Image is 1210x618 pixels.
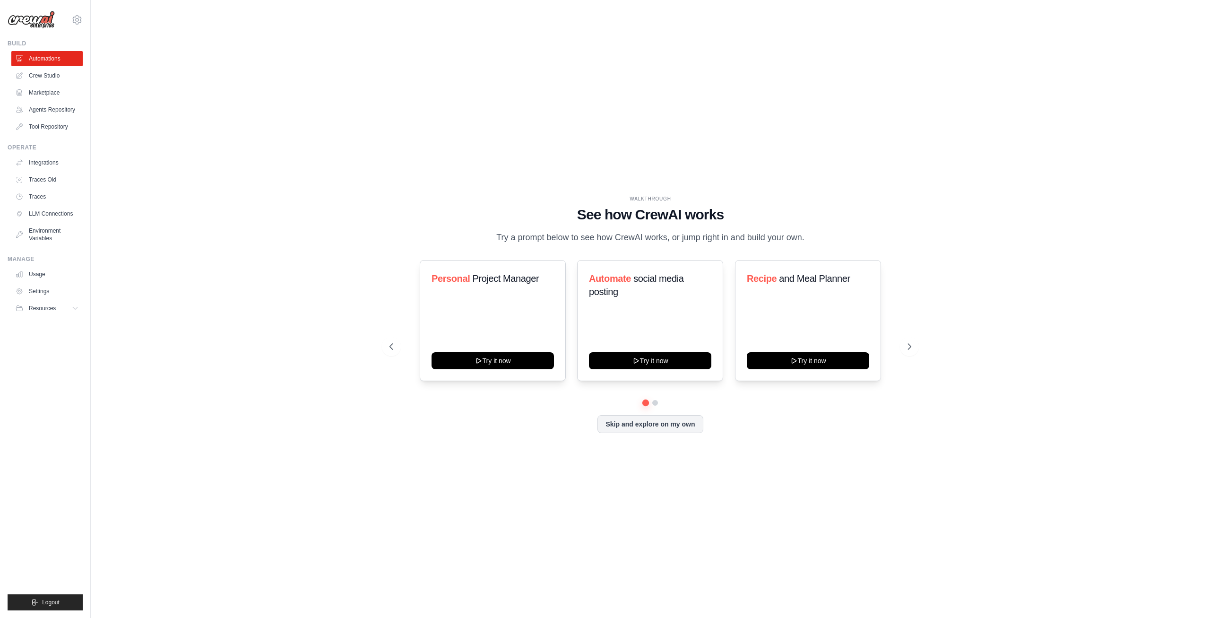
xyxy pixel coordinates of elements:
span: Personal [432,273,470,284]
img: Logo [8,11,55,29]
a: Settings [11,284,83,299]
span: Project Manager [472,273,539,284]
a: Usage [11,267,83,282]
button: Try it now [432,352,554,369]
button: Resources [11,301,83,316]
a: Traces [11,189,83,204]
a: Automations [11,51,83,66]
p: Try a prompt below to see how CrewAI works, or jump right in and build your own. [492,231,809,244]
span: and Meal Planner [779,273,850,284]
a: Tool Repository [11,119,83,134]
div: Operate [8,144,83,151]
a: LLM Connections [11,206,83,221]
a: Crew Studio [11,68,83,83]
a: Traces Old [11,172,83,187]
button: Skip and explore on my own [597,415,703,433]
div: WALKTHROUGH [389,195,911,202]
div: Build [8,40,83,47]
span: social media posting [589,273,684,297]
button: Logout [8,594,83,610]
h1: See how CrewAI works [389,206,911,223]
span: Recipe [747,273,777,284]
span: Automate [589,273,631,284]
a: Environment Variables [11,223,83,246]
span: Resources [29,305,56,312]
button: Try it now [589,352,711,369]
a: Agents Repository [11,102,83,117]
span: Logout [42,599,60,606]
div: Manage [8,255,83,263]
a: Integrations [11,155,83,170]
button: Try it now [747,352,869,369]
a: Marketplace [11,85,83,100]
